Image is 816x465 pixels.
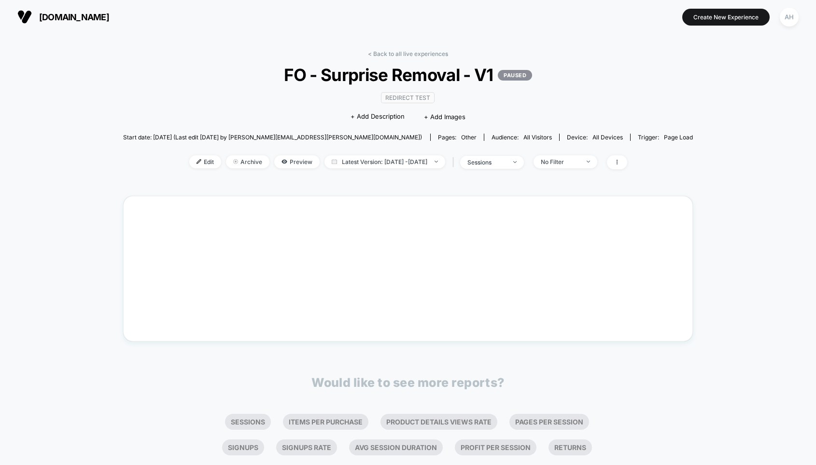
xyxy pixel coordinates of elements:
[664,134,693,141] span: Page Load
[222,439,264,455] li: Signups
[324,155,445,168] span: Latest Version: [DATE] - [DATE]
[492,134,552,141] div: Audience:
[780,8,799,27] div: AH
[274,155,320,168] span: Preview
[152,65,664,85] span: FO - Surprise Removal - V1
[381,92,435,103] span: Redirect Test
[349,439,443,455] li: Avg Session Duration
[450,155,460,169] span: |
[123,134,422,141] span: Start date: [DATE] (Last edit [DATE] by [PERSON_NAME][EMAIL_ADDRESS][PERSON_NAME][DOMAIN_NAME])
[14,9,112,25] button: [DOMAIN_NAME]
[777,7,802,27] button: AH
[276,439,337,455] li: Signups Rate
[17,10,32,24] img: Visually logo
[39,12,109,22] span: [DOMAIN_NAME]
[513,161,517,163] img: end
[368,50,448,57] a: < Back to all live experiences
[682,9,770,26] button: Create New Experience
[455,439,536,455] li: Profit Per Session
[189,155,221,168] span: Edit
[424,113,465,121] span: + Add Images
[509,414,589,430] li: Pages Per Session
[435,161,438,163] img: end
[311,375,505,390] p: Would like to see more reports?
[541,158,579,165] div: No Filter
[461,134,477,141] span: other
[233,159,238,164] img: end
[587,161,590,163] img: end
[332,159,337,164] img: calendar
[225,414,271,430] li: Sessions
[523,134,552,141] span: All Visitors
[226,155,269,168] span: Archive
[559,134,630,141] span: Device:
[549,439,592,455] li: Returns
[498,70,532,81] p: PAUSED
[351,112,405,122] span: + Add Description
[283,414,368,430] li: Items Per Purchase
[467,159,506,166] div: sessions
[438,134,477,141] div: Pages:
[638,134,693,141] div: Trigger:
[197,159,201,164] img: edit
[380,414,497,430] li: Product Details Views Rate
[592,134,623,141] span: all devices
